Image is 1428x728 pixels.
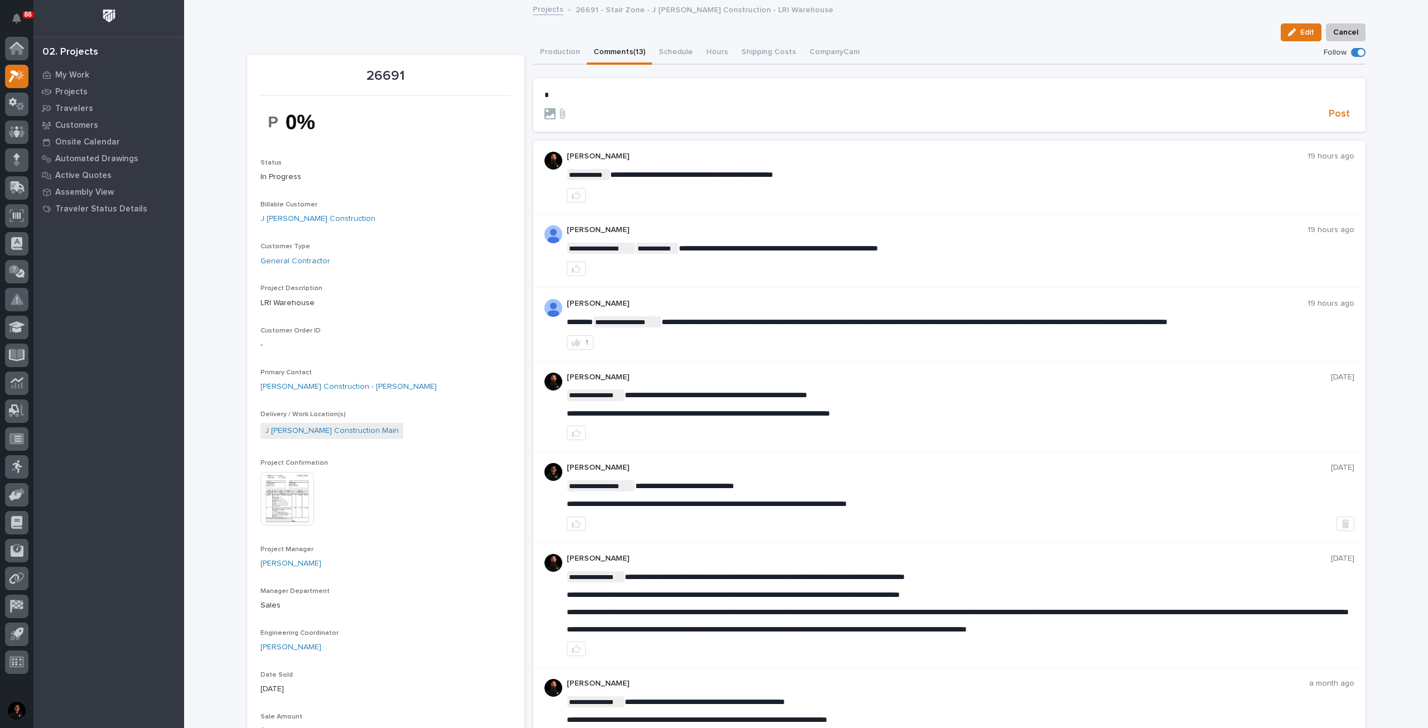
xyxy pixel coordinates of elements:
[567,679,1309,688] p: [PERSON_NAME]
[33,117,184,133] a: Customers
[1326,23,1366,41] button: Cancel
[42,46,98,59] div: 02. Projects
[544,225,562,243] img: AOh14GhUnP333BqRmXh-vZ-TpYZQaFVsuOFmGre8SRZf2A=s96-c
[544,373,562,390] img: zmKUmRVDQjmBLfnAs97p
[55,87,88,97] p: Projects
[55,120,98,131] p: Customers
[567,426,586,440] button: like this post
[260,381,437,393] a: [PERSON_NAME] Construction - [PERSON_NAME]
[567,335,594,350] button: 1
[55,104,93,114] p: Travelers
[567,642,586,656] button: like this post
[260,255,330,267] a: General Contractor
[260,642,321,653] a: [PERSON_NAME]
[260,683,511,695] p: [DATE]
[567,463,1331,473] p: [PERSON_NAME]
[5,7,28,30] button: Notifications
[14,13,28,31] div: Notifications86
[1331,463,1354,473] p: [DATE]
[567,188,586,203] button: like this post
[260,630,339,637] span: Engineering Coordinator
[544,152,562,170] img: zmKUmRVDQjmBLfnAs97p
[1331,554,1354,563] p: [DATE]
[25,11,32,18] p: 86
[699,41,735,65] button: Hours
[567,225,1308,235] p: [PERSON_NAME]
[803,41,866,65] button: CompanyCam
[260,285,322,292] span: Project Description
[260,411,346,418] span: Delivery / Work Location(s)
[260,160,282,166] span: Status
[260,327,321,334] span: Customer Order ID
[587,41,652,65] button: Comments (13)
[567,554,1331,563] p: [PERSON_NAME]
[260,369,312,376] span: Primary Contact
[1309,679,1354,688] p: a month ago
[55,171,112,181] p: Active Quotes
[544,299,562,317] img: AOh14GhUnP333BqRmXh-vZ-TpYZQaFVsuOFmGre8SRZf2A=s96-c
[33,83,184,100] a: Projects
[260,103,344,141] img: lEmjq3QKRCROQBHgwBp6-2aRYknt6skh1RHxLGXLWmI
[5,699,28,722] button: users-avatar
[33,200,184,217] a: Traveler Status Details
[567,299,1308,308] p: [PERSON_NAME]
[1324,108,1354,120] button: Post
[260,213,375,225] a: J [PERSON_NAME] Construction
[260,713,302,720] span: Sale Amount
[1308,152,1354,161] p: 19 hours ago
[55,70,89,80] p: My Work
[567,373,1331,382] p: [PERSON_NAME]
[585,339,588,346] div: 1
[260,600,511,611] p: Sales
[1337,517,1354,531] button: Delete post
[544,554,562,572] img: zmKUmRVDQjmBLfnAs97p
[652,41,699,65] button: Schedule
[260,339,511,351] p: -
[567,262,586,276] button: like this post
[33,100,184,117] a: Travelers
[567,152,1308,161] p: [PERSON_NAME]
[99,6,119,26] img: Workspace Logo
[735,41,803,65] button: Shipping Costs
[260,672,293,678] span: Date Sold
[1308,225,1354,235] p: 19 hours ago
[1329,108,1350,120] span: Post
[33,133,184,150] a: Onsite Calendar
[544,679,562,697] img: zmKUmRVDQjmBLfnAs97p
[260,460,328,466] span: Project Confirmation
[260,297,511,309] p: LRI Warehouse
[260,588,330,595] span: Manager Department
[265,425,399,437] a: J [PERSON_NAME] Construction Main
[1324,48,1347,57] p: Follow
[55,137,120,147] p: Onsite Calendar
[55,154,138,164] p: Automated Drawings
[533,41,587,65] button: Production
[33,167,184,184] a: Active Quotes
[260,201,317,208] span: Billable Customer
[55,204,147,214] p: Traveler Status Details
[260,558,321,570] a: [PERSON_NAME]
[1331,373,1354,382] p: [DATE]
[55,187,114,197] p: Assembly View
[260,171,511,183] p: In Progress
[1300,27,1314,37] span: Edit
[1333,26,1358,39] span: Cancel
[260,243,310,250] span: Customer Type
[544,463,562,481] img: 1cuUYOxSRWZudHgABrOC
[260,68,511,84] p: 26691
[1281,23,1321,41] button: Edit
[533,2,563,15] a: Projects
[1308,299,1354,308] p: 19 hours ago
[576,3,833,15] p: 26691 - Stair Zone - J [PERSON_NAME] Construction - LRI Warehouse
[260,546,313,553] span: Project Manager
[567,517,586,531] button: like this post
[33,66,184,83] a: My Work
[33,150,184,167] a: Automated Drawings
[33,184,184,200] a: Assembly View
